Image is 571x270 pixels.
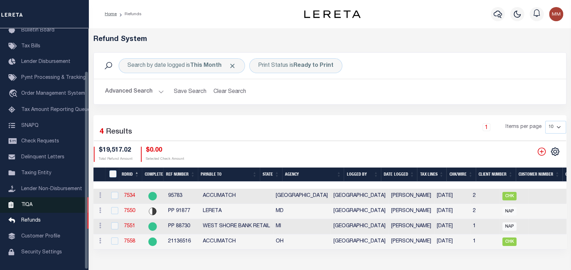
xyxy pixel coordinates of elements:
[506,123,542,131] span: Items per page
[93,35,566,44] h5: Refund System
[163,168,198,182] th: Ref Number: activate to sort column ascending
[434,219,470,234] td: [DATE]
[381,168,417,182] th: Date Logged: activate to sort column ascending
[388,234,434,250] td: [PERSON_NAME]
[200,219,273,234] td: WEST SHORE BANK RETAIL
[21,44,40,49] span: Tax Bills
[516,168,563,182] th: Customer Number: activate to sort column ascending
[282,168,344,182] th: Agency: activate to sort column ascending
[165,204,200,219] td: PP 91877
[249,58,342,73] div: Print Status is
[434,234,470,250] td: [DATE]
[293,63,333,69] b: Ready to Print
[211,85,249,99] button: Clear Search
[124,193,135,198] a: 7534
[99,157,132,162] p: Total Refund Amount
[21,139,59,144] span: Check Requests
[21,171,51,176] span: Taxing Entity
[388,219,434,234] td: [PERSON_NAME]
[119,168,142,182] th: RDRID: activate to sort column descending
[331,234,388,250] td: [GEOGRAPHIC_DATA]
[165,219,200,234] td: PP 88730
[470,219,499,234] td: 1
[388,204,434,219] td: [PERSON_NAME]
[470,204,499,219] td: 2
[200,204,273,219] td: LERETA
[142,168,163,182] th: Complete
[99,147,132,154] h4: $19,517.02
[502,222,516,231] span: NAP
[446,168,475,182] th: Chk/Wire: activate to sort column ascending
[502,237,516,246] span: CHK
[470,189,499,204] td: 2
[260,168,282,182] th: State: activate to sort column ascending
[200,189,273,204] td: ACCUMATCH
[502,192,516,200] span: CHK
[331,204,388,219] td: [GEOGRAPHIC_DATA]
[21,91,85,96] span: Order Management System
[170,85,211,99] button: Save Search
[483,123,490,131] a: 1
[117,11,142,17] li: Refunds
[331,189,388,204] td: [GEOGRAPHIC_DATA]
[21,75,86,80] span: Pymt Processing & Tracking
[21,123,39,128] span: SNAPQ
[200,234,273,250] td: ACCUMATCH
[124,224,135,229] a: 7551
[99,128,104,136] span: 4
[21,28,55,33] span: Bulletin Board
[105,168,119,182] th: RefundDepositRegisterID
[105,85,164,99] button: Advanced Search
[470,234,499,250] td: 1
[273,219,331,234] td: MI
[21,155,64,160] span: Delinquent Letters
[124,239,135,244] a: 7558
[165,189,200,204] td: 95783
[146,147,184,154] h4: $0.00
[21,202,33,207] span: TIQA
[434,189,470,204] td: [DATE]
[273,189,331,204] td: [GEOGRAPHIC_DATA]
[344,168,381,182] th: Logged By: activate to sort column ascending
[21,234,60,239] span: Customer Profile
[434,204,470,219] td: [DATE]
[304,10,361,18] img: logo-dark.svg
[21,59,70,64] span: Lender Disbursement
[190,63,222,69] b: This Month
[502,207,516,216] span: NAP
[146,157,184,162] p: Selected Check Amount
[21,250,62,255] span: Security Settings
[549,7,563,21] img: svg+xml;base64,PHN2ZyB4bWxucz0iaHR0cDovL3d3dy53My5vcmcvMjAwMC9zdmciIHBvaW50ZXItZXZlbnRzPSJub25lIi...
[8,89,20,99] i: travel_explore
[273,234,331,250] td: OH
[21,218,41,223] span: Refunds
[106,127,132,138] label: Results
[417,168,446,182] th: Tax Lines: activate to sort column ascending
[198,168,260,182] th: Payable To: activate to sort column ascending
[165,234,200,250] td: 21136516
[331,219,388,234] td: [GEOGRAPHIC_DATA]
[476,168,516,182] th: Client Number: activate to sort column ascending
[388,189,434,204] td: [PERSON_NAME]
[124,209,135,213] a: 7550
[105,12,117,16] a: Home
[229,62,236,70] span: Click to Remove
[21,187,82,192] span: Lender Non-Disbursement
[273,204,331,219] td: MD
[119,58,245,73] div: Search by date logged is
[21,107,90,112] span: Tax Amount Reporting Queue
